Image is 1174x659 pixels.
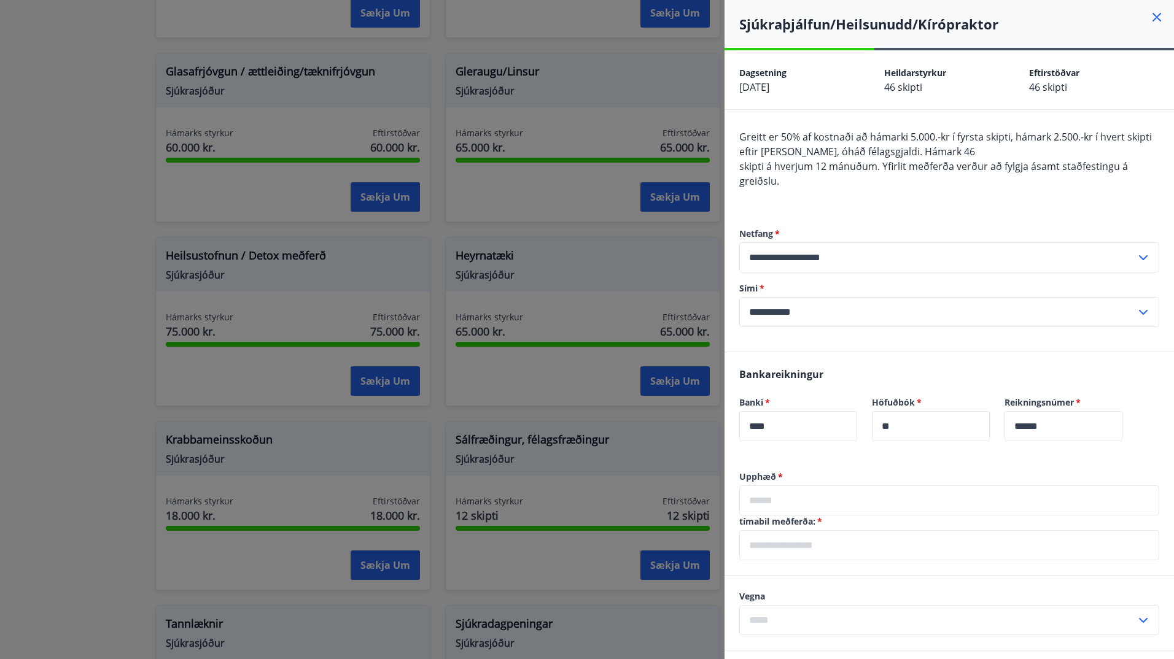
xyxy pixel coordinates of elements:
span: 46 skipti [884,80,922,94]
span: Heildarstyrkur [884,67,946,79]
label: Banki [739,396,857,409]
span: skipti á hverjum 12 mánuðum. Yfirlit meðferða verður að fylgja ásamt staðfestingu á greiðslu. [739,160,1128,188]
h4: Sjúkraþjálfun/Heilsunudd/Kírópraktor [739,15,1174,33]
label: Netfang [739,228,1159,240]
label: Upphæð [739,471,1159,483]
label: Höfuðbók [872,396,990,409]
div: Upphæð [739,485,1159,515]
div: tímabil meðferða: [739,530,1159,560]
span: 46 skipti [1029,80,1067,94]
label: Sími [739,282,1159,295]
label: Reikningsnúmer [1005,396,1122,409]
label: Vegna [739,590,1159,603]
span: Greitt er 50% af kostnaði að hámarki 5.000.-kr í fyrsta skipti, hámark 2.500.-kr í hvert skipti e... [739,130,1152,158]
span: Eftirstöðvar [1029,67,1079,79]
label: tímabil meðferða: [739,515,1159,528]
span: Dagsetning [739,67,787,79]
span: Bankareikningur [739,368,823,381]
span: [DATE] [739,80,769,94]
